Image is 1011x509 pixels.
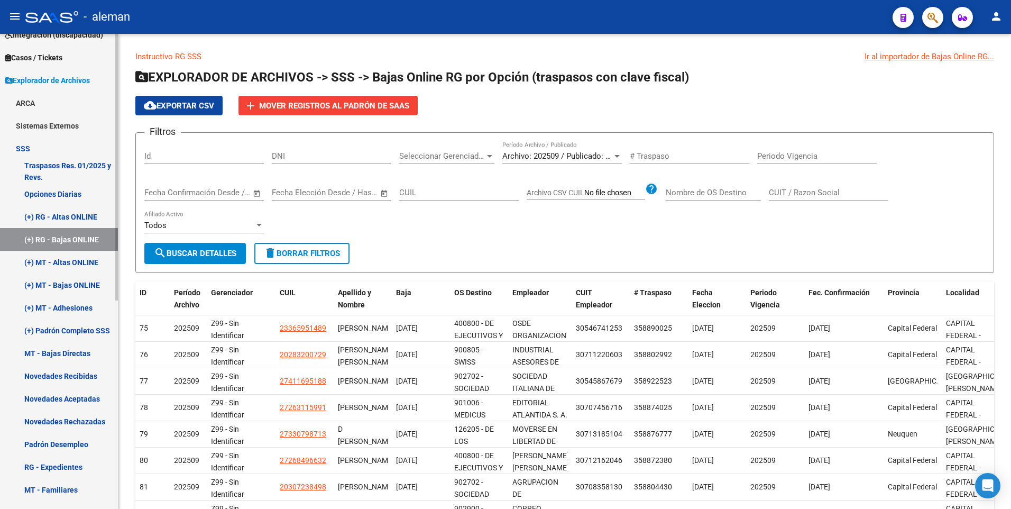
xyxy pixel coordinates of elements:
[8,10,21,23] mat-icon: menu
[211,425,244,446] span: Z99 - Sin Identificar
[512,423,569,459] div: MOVERSE EN LIBERTAD DE [PERSON_NAME]
[990,10,1003,23] mat-icon: person
[692,483,714,491] span: [DATE]
[808,377,830,385] span: [DATE]
[454,398,499,479] span: 901006 - MEDICUS SOCIEDAD ANONIMA DE ASISTENCIA MEDICA Y CIENTIFICA
[576,403,622,412] span: 30707456716
[634,350,672,359] span: 358802992
[888,324,937,332] span: Capital Federal
[804,281,884,316] datatable-header-cell: Fec. Confirmación
[84,5,130,29] span: - aleman
[324,188,375,197] input: Fecha fin
[576,377,622,385] span: 30545867679
[144,243,246,264] button: Buscar Detalles
[888,430,917,438] span: Neuquen
[280,403,326,412] span: 27263115991
[338,456,394,465] span: [PERSON_NAME]
[888,403,937,412] span: Capital Federal
[396,455,446,467] div: [DATE]
[379,187,391,199] button: Open calendar
[888,350,937,359] span: Capital Federal
[144,99,157,112] mat-icon: cloud_download
[454,319,503,388] span: 400800 - DE EJECUTIVOS Y DEL PERSONAL DE DIRECCION DE EMPRESAS
[396,428,446,440] div: [DATE]
[5,29,103,41] span: Integración (discapacidad)
[140,456,148,465] span: 80
[144,124,181,139] h3: Filtros
[942,281,1000,316] datatable-header-cell: Localidad
[144,221,167,230] span: Todos
[634,483,672,491] span: 358804430
[396,322,446,334] div: [DATE]
[888,483,937,491] span: Capital Federal
[634,377,672,385] span: 358922523
[135,70,689,85] span: EXPLORADOR DE ARCHIVOS -> SSS -> Bajas Online RG por Opción (traspasos con clave fiscal)
[808,430,830,438] span: [DATE]
[584,188,645,198] input: Archivo CSV CUIL
[174,403,199,412] span: 202509
[746,281,804,316] datatable-header-cell: Periodo Vigencia
[338,324,394,332] span: [PERSON_NAME]
[174,324,199,332] span: 202509
[211,372,244,393] span: Z99 - Sin Identificar
[454,346,485,378] span: 900805 - SWISS MEDICAL
[630,281,688,316] datatable-header-cell: # Traspaso
[688,281,746,316] datatable-header-cell: Fecha Eleccion
[211,288,253,297] span: Gerenciador
[280,288,296,297] span: CUIL
[512,344,567,380] div: INDUSTRIAL ASESORES DE SEGUROS
[140,430,148,438] span: 79
[338,288,371,309] span: Apellido y Nombre
[865,51,994,62] div: Ir al importador de Bajas Online RG...
[645,183,658,195] mat-icon: help
[750,403,776,412] span: 202509
[135,52,201,61] a: Instructivo RG SSS
[512,370,567,406] div: SOCIEDAD ITALIANA DE BENEFICEN
[264,247,277,259] mat-icon: delete
[238,96,418,115] button: Mover registros al PADRÓN de SAAS
[884,281,942,316] datatable-header-cell: Provincia
[946,346,1003,402] span: CAPITAL FEDERAL - INDEPENDENCIA AVDA.(3501-4400)
[140,377,148,385] span: 77
[946,398,1007,443] span: CAPITAL FEDERAL - AMENABAR(2901-4200)
[576,324,622,332] span: 30546741253
[259,101,409,111] span: Mover registros al PADRÓN de SAAS
[144,101,214,111] span: Exportar CSV
[396,402,446,414] div: [DATE]
[338,483,394,491] span: [PERSON_NAME]
[140,483,148,491] span: 81
[750,456,776,465] span: 202509
[211,478,244,498] span: Z99 - Sin Identificar
[576,350,622,359] span: 30711220603
[512,288,549,297] span: Empleador
[5,75,90,86] span: Explorador de Archivos
[174,483,199,491] span: 202509
[634,288,672,297] span: # Traspaso
[254,243,350,264] button: Borrar Filtros
[211,346,244,366] span: Z99 - Sin Identificar
[750,483,776,491] span: 202509
[572,281,630,316] datatable-header-cell: CUIT Empleador
[692,324,714,332] span: [DATE]
[692,377,714,385] span: [DATE]
[750,430,776,438] span: 202509
[454,425,502,506] span: 126205 - DE LOS EMPLEADOS DE COMERCIO Y ACTIVIDADES CIVILES
[576,430,622,438] span: 30713185104
[338,425,394,446] span: D [PERSON_NAME]
[244,99,257,112] mat-icon: add
[750,324,776,332] span: 202509
[272,188,315,197] input: Fecha inicio
[140,288,146,297] span: ID
[692,350,714,359] span: [DATE]
[399,151,485,161] span: Seleccionar Gerenciador
[280,430,326,438] span: 27330798713
[338,346,394,366] span: [PERSON_NAME] [PERSON_NAME]
[808,288,870,297] span: Fec. Confirmación
[888,456,937,465] span: Capital Federal
[280,350,326,359] span: 20283200729
[634,324,672,332] span: 358890025
[975,473,1000,498] div: Open Intercom Messenger
[5,52,62,63] span: Casos / Tickets
[334,281,392,316] datatable-header-cell: Apellido y Nombre
[634,430,672,438] span: 358876777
